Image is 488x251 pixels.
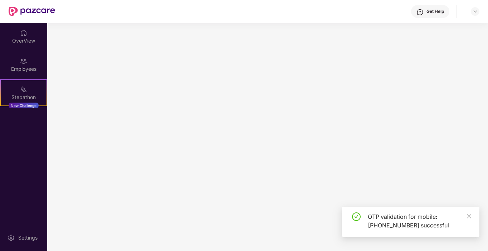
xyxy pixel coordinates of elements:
[426,9,444,14] div: Get Help
[20,86,27,93] img: svg+xml;base64,PHN2ZyB4bWxucz0iaHR0cDovL3d3dy53My5vcmcvMjAwMC9zdmciIHdpZHRoPSIyMSIgaGVpZ2h0PSIyMC...
[16,234,40,241] div: Settings
[416,9,424,16] img: svg+xml;base64,PHN2ZyBpZD0iSGVscC0zMngzMiIgeG1sbnM9Imh0dHA6Ly93d3cudzMub3JnLzIwMDAvc3ZnIiB3aWR0aD...
[20,29,27,36] img: svg+xml;base64,PHN2ZyBpZD0iSG9tZSIgeG1sbnM9Imh0dHA6Ly93d3cudzMub3JnLzIwMDAvc3ZnIiB3aWR0aD0iMjAiIG...
[352,212,361,221] span: check-circle
[8,234,15,241] img: svg+xml;base64,PHN2ZyBpZD0iU2V0dGluZy0yMHgyMCIgeG1sbnM9Imh0dHA6Ly93d3cudzMub3JnLzIwMDAvc3ZnIiB3aW...
[1,94,47,101] div: Stepathon
[9,7,55,16] img: New Pazcare Logo
[467,214,472,219] span: close
[472,9,478,14] img: svg+xml;base64,PHN2ZyBpZD0iRHJvcGRvd24tMzJ4MzIiIHhtbG5zPSJodHRwOi8vd3d3LnczLm9yZy8yMDAwL3N2ZyIgd2...
[368,212,471,230] div: OTP validation for mobile: [PHONE_NUMBER] successful
[20,58,27,65] img: svg+xml;base64,PHN2ZyBpZD0iRW1wbG95ZWVzIiB4bWxucz0iaHR0cDovL3d3dy53My5vcmcvMjAwMC9zdmciIHdpZHRoPS...
[9,103,39,108] div: New Challenge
